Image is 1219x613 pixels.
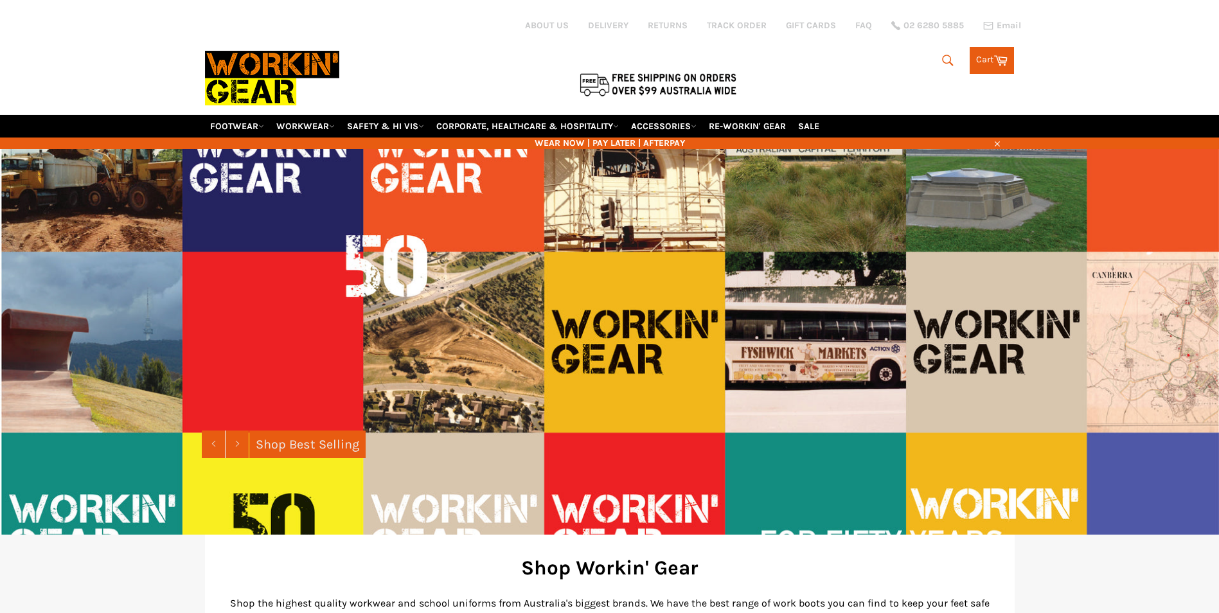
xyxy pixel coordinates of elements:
a: RETURNS [648,19,688,31]
a: FOOTWEAR [205,115,269,138]
a: ABOUT US [525,19,569,31]
a: CORPORATE, HEALTHCARE & HOSPITALITY [431,115,624,138]
img: Flat $9.95 shipping Australia wide [578,71,738,98]
span: Email [997,21,1021,30]
a: SALE [793,115,824,138]
img: Workin Gear leaders in Workwear, Safety Boots, PPE, Uniforms. Australia's No.1 in Workwear [205,42,339,114]
span: 02 6280 5885 [903,21,964,30]
a: ACCESSORIES [626,115,702,138]
a: FAQ [855,19,872,31]
a: TRACK ORDER [707,19,767,31]
a: SAFETY & HI VIS [342,115,429,138]
a: Cart [970,47,1014,74]
a: Email [983,21,1021,31]
a: RE-WORKIN' GEAR [704,115,791,138]
h2: Shop Workin' Gear [224,554,995,582]
a: WORKWEAR [271,115,340,138]
span: WEAR NOW | PAY LATER | AFTERPAY [205,137,1015,149]
a: Shop Best Selling [249,431,366,458]
a: DELIVERY [588,19,628,31]
a: GIFT CARDS [786,19,836,31]
a: 02 6280 5885 [891,21,964,30]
